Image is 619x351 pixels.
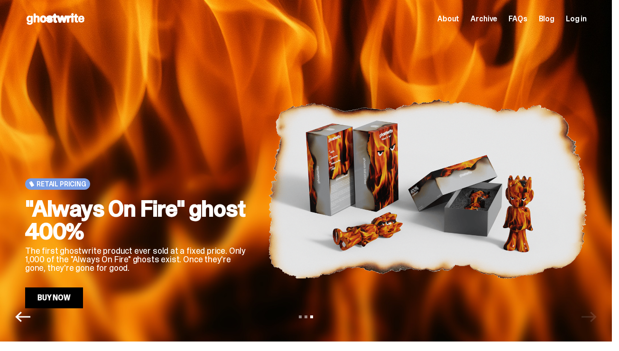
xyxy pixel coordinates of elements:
[508,15,527,23] a: FAQs
[566,15,587,23] a: Log in
[25,287,83,308] a: Buy Now
[437,15,459,23] a: About
[539,15,554,23] a: Blog
[268,69,587,308] img: "Always On Fire" ghost 400%
[25,247,253,272] p: The first ghostwrite product ever sold at a fixed price. Only 1,000 of the "Always On Fire" ghost...
[471,15,497,23] a: Archive
[299,315,302,318] button: View slide 1
[15,309,30,324] button: Previous
[25,197,253,243] h2: "Always On Fire" ghost 400%
[305,315,307,318] button: View slide 2
[37,180,86,188] span: Retail Pricing
[310,315,313,318] button: View slide 3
